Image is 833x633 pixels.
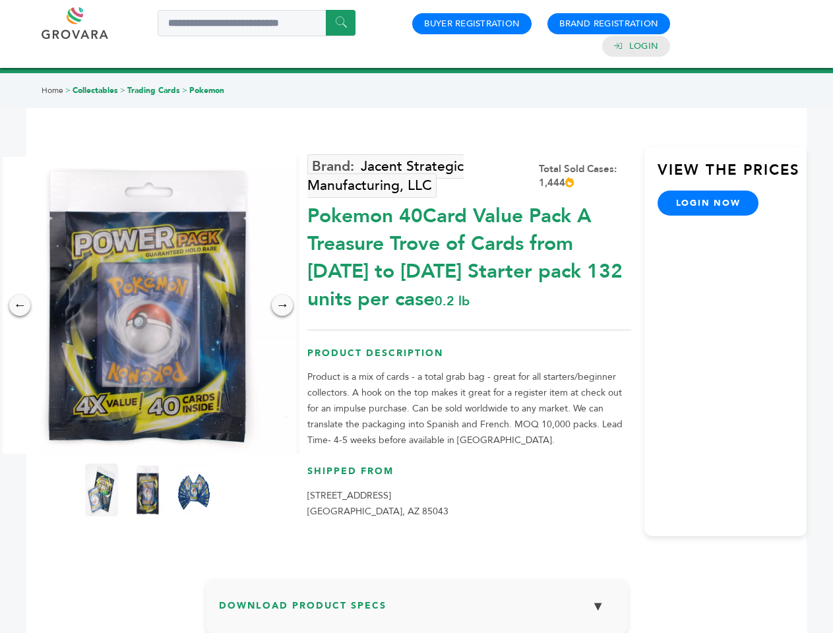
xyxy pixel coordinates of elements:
button: ▼ [582,592,615,620]
span: > [120,85,125,96]
span: 0.2 lb [435,292,470,310]
h3: Shipped From [307,465,631,488]
a: Login [629,40,658,52]
div: Pokemon 40Card Value Pack A Treasure Trove of Cards from [DATE] to [DATE] Starter pack 132 units ... [307,196,631,313]
img: Pokemon 40-Card Value Pack – A Treasure Trove of Cards from 1996 to 2024 - Starter pack! 132 unit... [177,464,210,516]
h3: Product Description [307,347,631,370]
a: Buyer Registration [424,18,520,30]
div: ← [9,295,30,316]
div: Total Sold Cases: 1,444 [539,162,631,190]
a: Collectables [73,85,118,96]
a: Pokemon [189,85,224,96]
span: > [65,85,71,96]
img: Pokemon 40-Card Value Pack – A Treasure Trove of Cards from 1996 to 2024 - Starter pack! 132 unit... [131,464,164,516]
a: Home [42,85,63,96]
span: > [182,85,187,96]
a: Brand Registration [559,18,658,30]
h3: Download Product Specs [219,592,615,630]
a: Jacent Strategic Manufacturing, LLC [307,154,464,198]
p: Product is a mix of cards - a total grab bag - great for all starters/beginner collectors. A hook... [307,369,631,448]
a: Trading Cards [127,85,180,96]
h3: View the Prices [658,160,807,191]
img: Pokemon 40-Card Value Pack – A Treasure Trove of Cards from 1996 to 2024 - Starter pack! 132 unit... [85,464,118,516]
div: → [272,295,293,316]
p: [STREET_ADDRESS] [GEOGRAPHIC_DATA], AZ 85043 [307,488,631,520]
a: login now [658,191,759,216]
input: Search a product or brand... [158,10,355,36]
